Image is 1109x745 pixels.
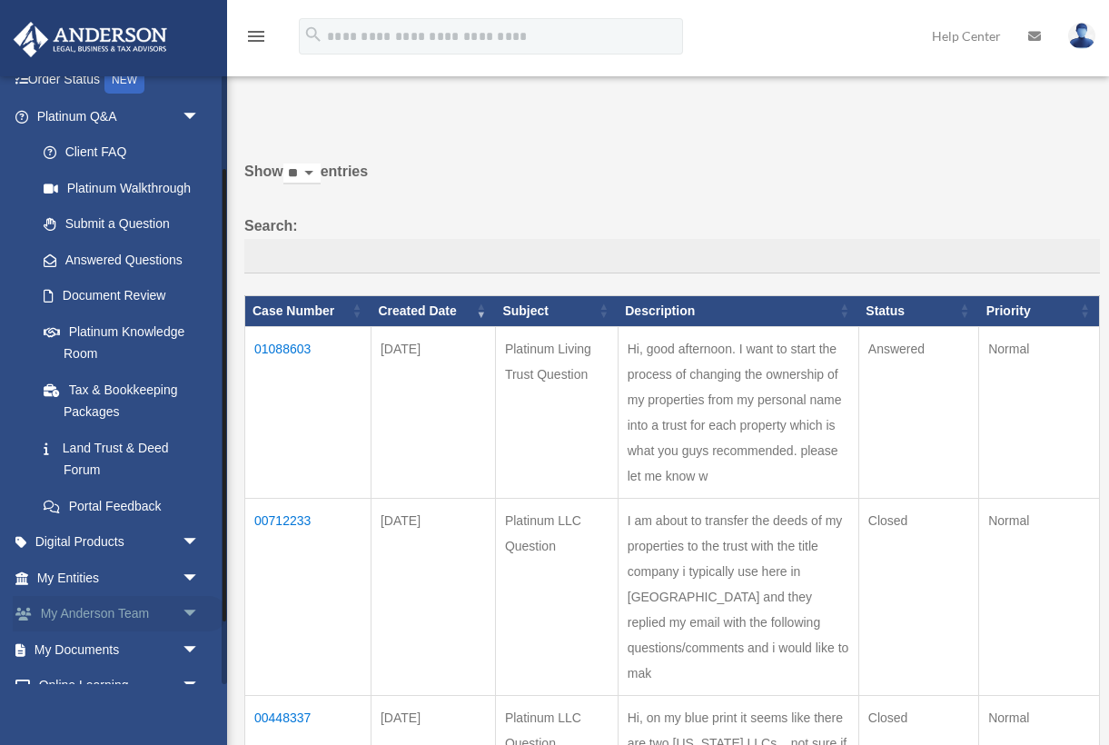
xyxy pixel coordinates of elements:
[13,98,218,134] a: Platinum Q&Aarrow_drop_down
[13,524,227,561] a: Digital Productsarrow_drop_down
[1068,23,1095,49] img: User Pic
[495,326,618,498] td: Platinum Living Trust Question
[13,62,227,99] a: Order StatusNEW
[25,372,218,430] a: Tax & Bookkeeping Packages
[13,560,227,596] a: My Entitiesarrow_drop_down
[182,668,218,705] span: arrow_drop_down
[244,214,1100,273] label: Search:
[618,498,858,695] td: I am about to transfer the deeds of my properties to the trust with the title company i typically...
[244,239,1100,273] input: Search:
[245,326,371,498] td: 01088603
[182,631,218,669] span: arrow_drop_down
[182,596,218,633] span: arrow_drop_down
[182,524,218,561] span: arrow_drop_down
[858,295,978,326] th: Status: activate to sort column ascending
[495,295,618,326] th: Subject: activate to sort column ascending
[371,295,495,326] th: Created Date: activate to sort column ascending
[182,98,218,135] span: arrow_drop_down
[858,326,978,498] td: Answered
[245,25,267,47] i: menu
[618,295,858,326] th: Description: activate to sort column ascending
[283,164,321,184] select: Showentries
[13,596,227,632] a: My Anderson Teamarrow_drop_down
[25,313,218,372] a: Platinum Knowledge Room
[104,66,144,94] div: NEW
[25,170,218,206] a: Platinum Walkthrough
[25,206,218,243] a: Submit a Question
[13,668,227,704] a: Online Learningarrow_drop_down
[618,326,858,498] td: Hi, good afternoon. I want to start the process of changing the ownership of my properties from m...
[13,631,227,668] a: My Documentsarrow_drop_down
[25,278,218,314] a: Document Review
[303,25,323,45] i: search
[8,22,173,57] img: Anderson Advisors Platinum Portal
[245,32,267,47] a: menu
[371,498,495,695] td: [DATE]
[244,159,1100,203] label: Show entries
[495,498,618,695] td: Platinum LLC Question
[25,242,209,278] a: Answered Questions
[245,295,371,326] th: Case Number: activate to sort column ascending
[979,498,1100,695] td: Normal
[182,560,218,597] span: arrow_drop_down
[371,326,495,498] td: [DATE]
[979,326,1100,498] td: Normal
[25,430,218,488] a: Land Trust & Deed Forum
[858,498,978,695] td: Closed
[245,498,371,695] td: 00712233
[25,134,218,171] a: Client FAQ
[25,488,218,524] a: Portal Feedback
[979,295,1100,326] th: Priority: activate to sort column ascending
